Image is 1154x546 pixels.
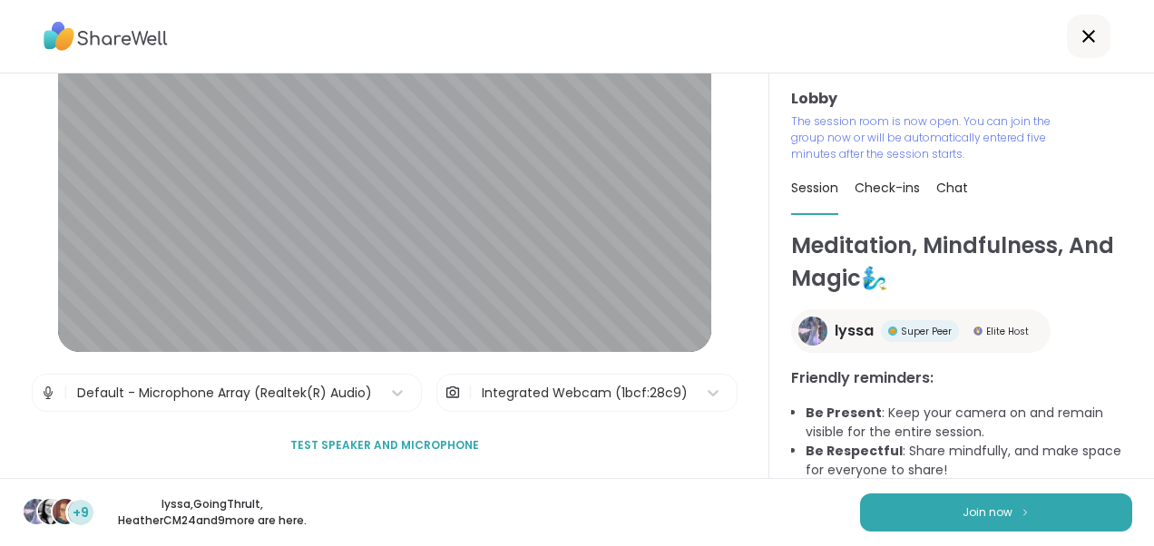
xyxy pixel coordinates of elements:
[445,375,461,411] img: Camera
[806,404,882,422] b: Be Present
[791,88,1132,110] h3: Lobby
[798,317,827,346] img: lyssa
[468,375,473,411] span: |
[806,442,1132,480] li: : Share mindfully, and make space for everyone to share!
[936,179,968,197] span: Chat
[835,320,874,342] span: lyssa
[111,496,314,529] p: lyssa , GoingThruIt , HeatherCM24 and 9 more are here.
[482,384,688,403] div: Integrated Webcam (1bcf:28c9)
[791,309,1051,353] a: lyssalyssaSuper PeerSuper PeerElite HostElite Host
[791,113,1052,162] p: The session room is now open. You can join the group now or will be automatically entered five mi...
[860,493,1132,531] button: Join now
[53,499,78,524] img: HeatherCM24
[855,179,920,197] span: Check-ins
[963,504,1012,521] span: Join now
[73,503,89,522] span: +9
[1020,507,1031,517] img: ShareWell Logomark
[44,15,168,57] img: ShareWell Logo
[77,384,372,403] div: Default - Microphone Array (Realtek(R) Audio)
[283,426,486,464] button: Test speaker and microphone
[290,437,479,453] span: Test speaker and microphone
[986,325,1029,338] span: Elite Host
[38,499,64,524] img: GoingThruIt
[806,404,1132,442] li: : Keep your camera on and remain visible for the entire session.
[973,327,983,336] img: Elite Host
[806,442,903,460] b: Be Respectful
[791,229,1132,295] h1: Meditation, Mindfulness, And Magic🧞‍♂️
[791,179,838,197] span: Session
[40,375,56,411] img: Microphone
[791,367,1132,389] h3: Friendly reminders:
[64,375,68,411] span: |
[888,327,897,336] img: Super Peer
[901,325,952,338] span: Super Peer
[24,499,49,524] img: lyssa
